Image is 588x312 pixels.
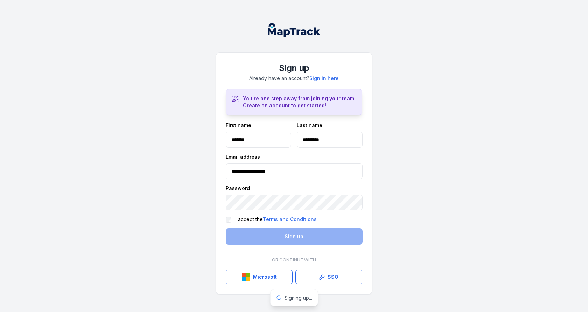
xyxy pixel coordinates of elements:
[236,216,317,223] label: I accept the
[243,95,356,109] h3: You're one step away from joining your team. Create an account to get started!
[226,185,250,192] label: Password
[309,75,339,82] a: Sign in here
[297,122,322,129] label: Last name
[226,153,260,160] label: Email address
[285,295,312,301] span: Signing up...
[257,23,331,37] nav: Global
[249,75,339,81] span: Already have an account?
[226,122,251,129] label: First name
[226,253,362,267] div: Or continue with
[226,63,362,74] h1: Sign up
[263,216,317,223] a: Terms and Conditions
[226,270,293,284] button: Microsoft
[295,270,362,284] a: SSO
